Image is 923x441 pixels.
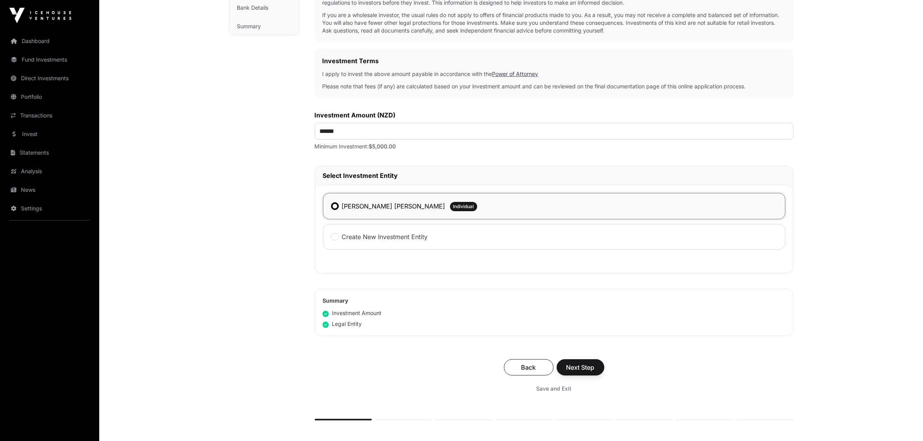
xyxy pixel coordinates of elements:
h2: Summary [323,297,785,305]
iframe: Chat Widget [884,404,923,441]
div: Legal Entity [323,320,362,328]
a: Invest [6,126,93,143]
a: Direct Investments [6,70,93,87]
p: If you are a wholesale investor, the usual rules do not apply to offers of financial products mad... [323,11,786,34]
a: Settings [6,200,93,217]
span: Next Step [566,363,595,372]
p: Please note that fees (if any) are calculated based on your investment amount and can be reviewed... [323,83,786,90]
a: Fund Investments [6,51,93,68]
a: Portfolio [6,88,93,105]
button: Save and Exit [527,382,581,396]
a: Transactions [6,107,93,124]
span: Individual [453,203,474,210]
a: Dashboard [6,33,93,50]
label: [PERSON_NAME] [PERSON_NAME] [342,202,445,211]
p: I apply to invest the above amount payable in accordance with the [323,70,786,78]
label: Investment Amount (NZD) [315,110,794,120]
button: Back [504,359,554,376]
h2: Select Investment Entity [323,171,785,180]
span: Back [514,363,544,372]
button: Next Step [557,359,604,376]
div: Investment Amount [323,309,382,317]
a: Analysis [6,163,93,180]
p: Minimum Investment: [315,143,794,150]
a: News [6,181,93,198]
a: Statements [6,144,93,161]
img: Icehouse Ventures Logo [9,8,71,23]
label: Create New Investment Entity [342,232,428,241]
a: Power of Attorney [492,71,538,77]
h2: Investment Terms [323,56,786,65]
span: Save and Exit [537,385,572,393]
span: $5,000.00 [369,143,396,150]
